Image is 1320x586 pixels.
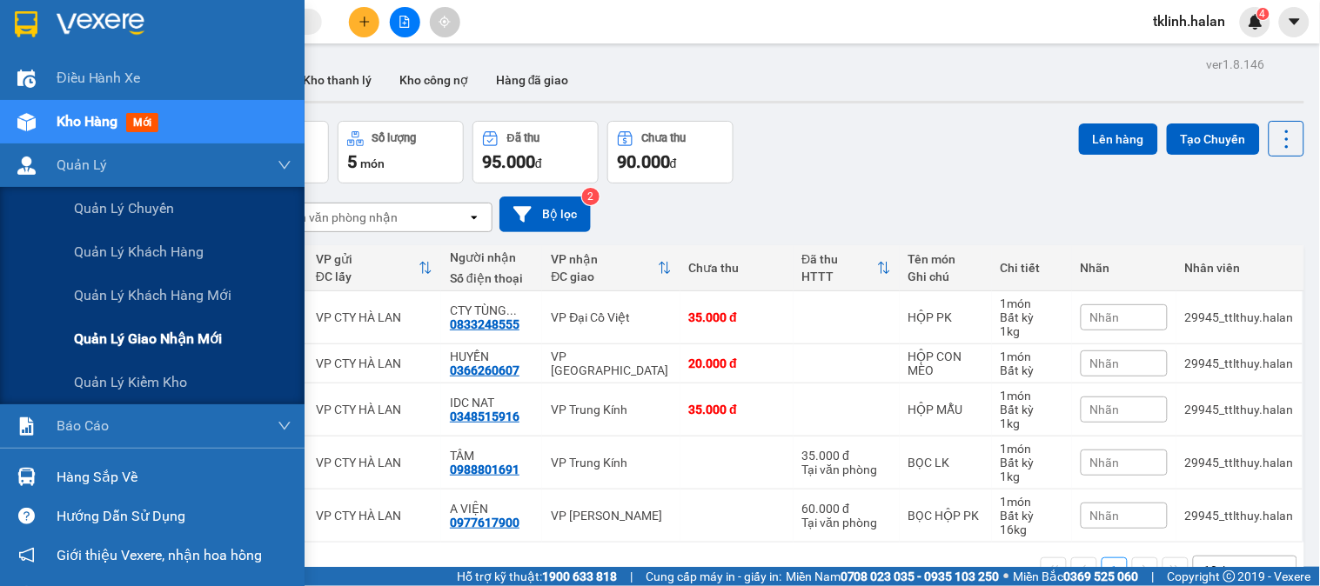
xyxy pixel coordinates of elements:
[372,132,417,144] div: Số lượng
[450,449,533,463] div: TÂM
[642,132,687,144] div: Chưa thu
[1185,261,1294,275] div: Nhân viên
[74,284,231,306] span: Quản lý khách hàng mới
[1185,509,1294,523] div: 29945_ttlthuy.halan
[1102,557,1128,583] button: 1
[841,569,1000,583] strong: 0708 023 035 - 0935 103 250
[551,456,671,469] div: VP Trung Kính
[316,270,419,283] div: ĐC lấy
[399,16,411,28] span: file-add
[1204,562,1258,579] div: 10 / trang
[802,516,891,529] div: Tại văn phòng
[57,113,117,130] span: Kho hàng
[1272,563,1286,577] svg: open
[482,59,583,101] button: Hàng đã giao
[551,350,671,377] div: VP [GEOGRAPHIC_DATA]
[347,151,357,172] span: 5
[1014,567,1139,586] span: Miền Bắc
[551,310,671,324] div: VP Đại Cồ Việt
[1001,469,1063,483] div: 1 kg
[1185,310,1294,324] div: 29945_ttlthuy.halan
[908,310,983,324] div: HỘP PK
[542,569,617,583] strong: 1900 633 818
[535,156,542,170] span: đ
[507,132,539,144] div: Đã thu
[1001,363,1063,377] div: Bất kỳ
[358,16,371,28] span: plus
[15,11,37,37] img: logo-vxr
[1287,14,1303,30] span: caret-down
[908,403,983,416] div: HỘP MẪU
[18,547,35,563] span: notification
[1001,261,1063,275] div: Chi tiết
[430,7,460,37] button: aim
[467,210,481,224] svg: open
[349,7,379,37] button: plus
[908,456,983,469] div: BỌC LK
[689,403,785,416] div: 35.000 đ
[316,252,419,266] div: VP gửi
[450,410,519,423] div: 0348515916
[126,113,158,132] span: mới
[551,270,657,283] div: ĐC giao
[551,509,671,523] div: VP [PERSON_NAME]
[1001,495,1063,509] div: 1 món
[457,567,617,586] span: Hỗ trợ kỹ thuật:
[802,252,877,266] div: Đã thu
[278,209,398,226] div: Chọn văn phòng nhận
[1223,570,1236,583] span: copyright
[908,252,983,266] div: Tên món
[1279,7,1310,37] button: caret-down
[450,502,533,516] div: A VIỆN
[794,245,900,291] th: Toggle SortBy
[1090,403,1120,416] span: Nhãn
[499,196,591,232] button: Bộ lọc
[450,303,533,317] div: CTY TÙNG ANH
[1257,8,1270,20] sup: 4
[1248,14,1263,30] img: icon-new-feature
[689,261,785,275] div: Chưa thu
[74,241,204,263] span: Quản lý khách hàng
[57,415,109,436] span: Báo cáo
[338,121,464,183] button: Số lượng5món
[316,456,432,469] div: VP CTY HÀ LAN
[607,121,734,183] button: Chưa thu90.000đ
[1185,403,1294,416] div: 29945_ttlthuy.halan
[289,59,385,101] button: Kho thanh lý
[582,188,600,205] sup: 2
[17,417,36,436] img: solution-icon
[57,464,291,490] div: Hàng sắp về
[802,449,891,463] div: 35.000 đ
[1064,569,1139,583] strong: 0369 525 060
[1207,55,1265,74] div: ver 1.8.146
[802,270,877,283] div: HTTT
[670,156,677,170] span: đ
[1001,416,1063,430] div: 1 kg
[646,567,781,586] span: Cung cấp máy in - giấy in:
[316,310,432,324] div: VP CTY HÀ LAN
[908,270,983,283] div: Ghi chú
[1001,324,1063,338] div: 1 kg
[1185,356,1294,370] div: 29945_ttlthuy.halan
[1081,261,1168,275] div: Nhãn
[542,245,680,291] th: Toggle SortBy
[1001,509,1063,523] div: Bất kỳ
[1090,356,1120,370] span: Nhãn
[1001,296,1063,310] div: 1 món
[1001,389,1063,403] div: 1 món
[1001,403,1063,416] div: Bất kỳ
[551,252,657,266] div: VP nhận
[1090,509,1120,523] span: Nhãn
[450,350,533,363] div: HUYỀN
[18,508,35,524] span: question-circle
[630,567,633,586] span: |
[1152,567,1155,586] span: |
[1001,350,1063,363] div: 1 món
[802,463,891,476] div: Tại văn phòng
[316,403,432,416] div: VP CTY HÀ LAN
[74,197,174,219] span: Quản lý chuyến
[17,468,36,486] img: warehouse-icon
[17,70,36,88] img: warehouse-icon
[316,356,432,370] div: VP CTY HÀ LAN
[1185,456,1294,469] div: 29945_ttlthuy.halan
